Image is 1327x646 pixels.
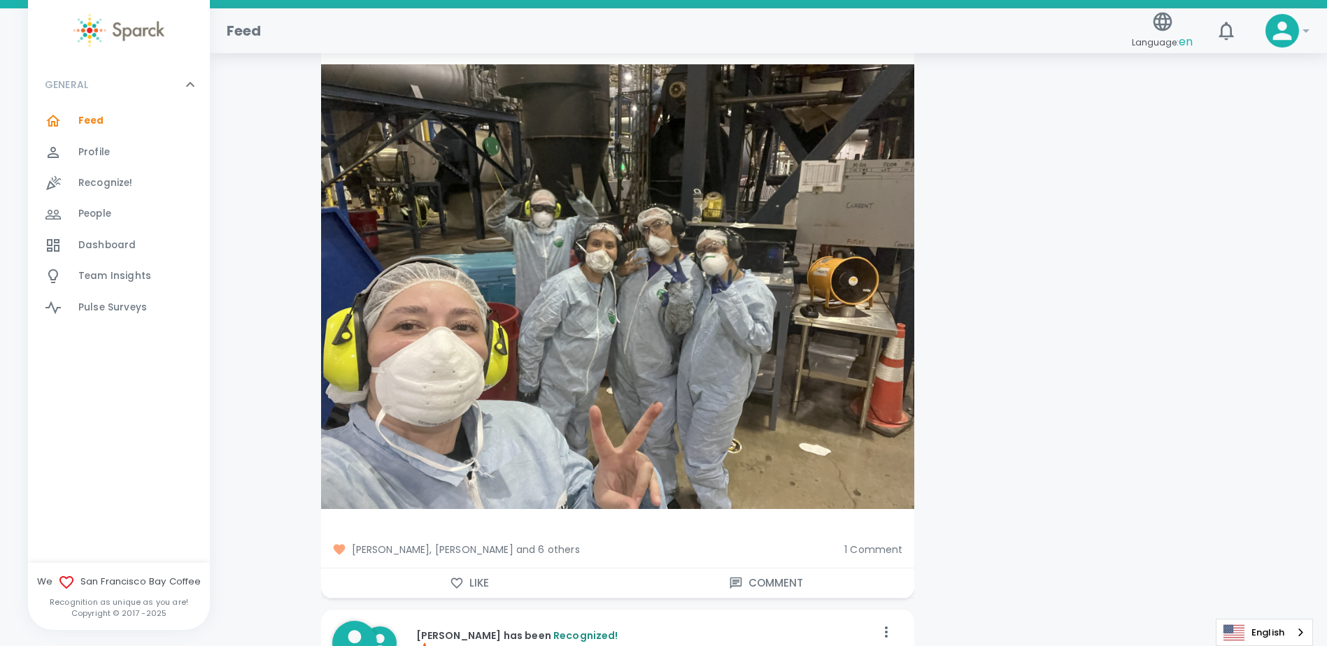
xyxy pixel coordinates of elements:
[78,176,133,190] span: Recognize!
[78,207,111,221] span: People
[28,64,210,106] div: GENERAL
[1216,619,1313,646] div: Language
[45,78,88,92] p: GENERAL
[618,568,914,598] button: Comment
[28,137,210,168] a: Profile
[321,568,618,598] button: Like
[1216,619,1313,646] aside: Language selected: English
[28,168,210,199] a: Recognize!
[1179,34,1193,50] span: en
[1126,6,1198,56] button: Language:en
[28,292,210,323] a: Pulse Surveys
[28,14,210,47] a: Sparck logo
[844,543,902,557] span: 1 Comment
[78,301,147,315] span: Pulse Surveys
[78,238,136,252] span: Dashboard
[1132,33,1193,52] span: Language:
[28,106,210,136] a: Feed
[28,596,210,608] p: Recognition as unique as you are!
[28,608,210,619] p: Copyright © 2017 - 2025
[227,20,262,42] h1: Feed
[28,199,210,229] a: People
[78,114,104,128] span: Feed
[78,145,110,159] span: Profile
[553,629,618,643] span: Recognized!
[73,14,164,47] img: Sparck logo
[332,543,834,557] span: [PERSON_NAME], [PERSON_NAME] and 6 others
[28,261,210,292] a: Team Insights
[28,106,210,329] div: GENERAL
[1216,619,1312,645] a: English
[416,629,875,643] p: [PERSON_NAME] has been
[321,64,914,509] img: https://api.sparckco.com/rails/active_storage/blobs/redirect/eyJfcmFpbHMiOnsibWVzc2FnZSI6IkJBaHBB...
[78,269,151,283] span: Team Insights
[28,230,210,261] a: Dashboard
[28,574,210,591] span: We San Francisco Bay Coffee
